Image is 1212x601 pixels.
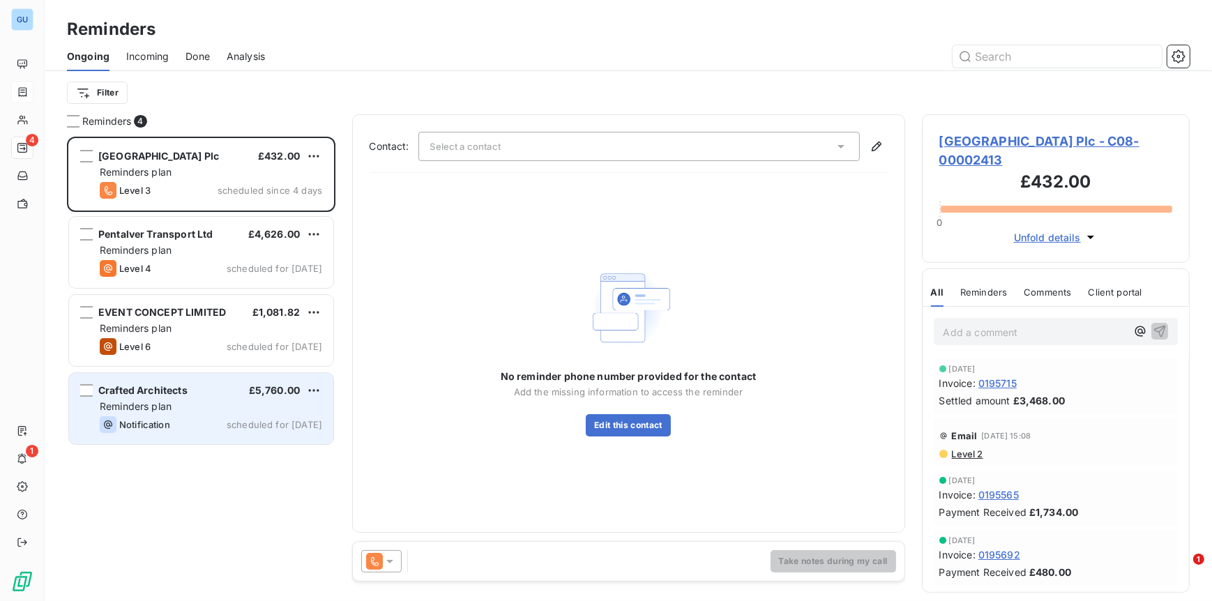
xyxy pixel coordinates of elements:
[370,139,418,153] label: Contact:
[981,432,1031,440] span: [DATE] 15:08
[1024,287,1071,298] span: Comments
[939,169,1173,197] h3: £432.00
[98,228,213,240] span: Pentalver Transport Ltd
[258,150,300,162] span: £432.00
[11,570,33,593] img: Logo LeanPay
[119,263,151,274] span: Level 4
[1193,554,1204,565] span: 1
[586,414,670,436] button: Edit this contact
[937,217,942,228] span: 0
[100,244,172,256] span: Reminders plan
[249,384,300,396] span: £5,760.00
[98,384,188,396] span: Crafted Architects
[949,476,976,485] span: [DATE]
[939,505,1027,519] span: Payment Received
[960,287,1007,298] span: Reminders
[218,185,322,196] span: scheduled since 4 days
[978,487,1019,502] span: 0195565
[67,137,335,601] div: grid
[1029,565,1071,579] span: £480.00
[950,448,983,459] span: Level 2
[227,263,322,274] span: scheduled for [DATE]
[1013,393,1065,408] span: £3,468.00
[939,565,1027,579] span: Payment Received
[227,341,322,352] span: scheduled for [DATE]
[26,134,38,146] span: 4
[939,487,976,502] span: Invoice :
[1014,230,1081,245] span: Unfold details
[953,45,1162,68] input: Search
[939,393,1010,408] span: Settled amount
[430,141,501,152] span: Select a contact
[501,370,756,383] span: No reminder phone number provided for the contact
[949,536,976,545] span: [DATE]
[949,365,976,373] span: [DATE]
[100,322,172,334] span: Reminders plan
[67,17,156,42] h3: Reminders
[185,50,210,63] span: Done
[771,550,896,572] button: Take notes during my call
[227,50,265,63] span: Analysis
[1089,287,1142,298] span: Client portal
[67,82,128,104] button: Filter
[1029,505,1078,519] span: £1,734.00
[978,547,1020,562] span: 0195692
[82,114,131,128] span: Reminders
[248,228,300,240] span: £4,626.00
[119,419,170,430] span: Notification
[11,8,33,31] div: GU
[126,50,169,63] span: Incoming
[98,150,219,162] span: [GEOGRAPHIC_DATA] Plc
[227,419,322,430] span: scheduled for [DATE]
[1165,554,1198,587] iframe: Intercom live chat
[100,400,172,412] span: Reminders plan
[931,287,944,298] span: All
[134,115,146,128] span: 4
[939,547,976,562] span: Invoice :
[252,306,300,318] span: £1,081.82
[514,386,743,397] span: Add the missing information to access the reminder
[67,50,109,63] span: Ongoing
[978,376,1017,390] span: 0195715
[584,263,673,353] img: Empty state
[119,185,151,196] span: Level 3
[98,306,226,318] span: EVENT CONCEPT LIMITED
[26,445,38,457] span: 1
[939,132,1173,169] span: [GEOGRAPHIC_DATA] Plc - C08-00002413
[939,376,976,390] span: Invoice :
[100,166,172,178] span: Reminders plan
[119,341,151,352] span: Level 6
[952,430,978,441] span: Email
[1010,229,1102,245] button: Unfold details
